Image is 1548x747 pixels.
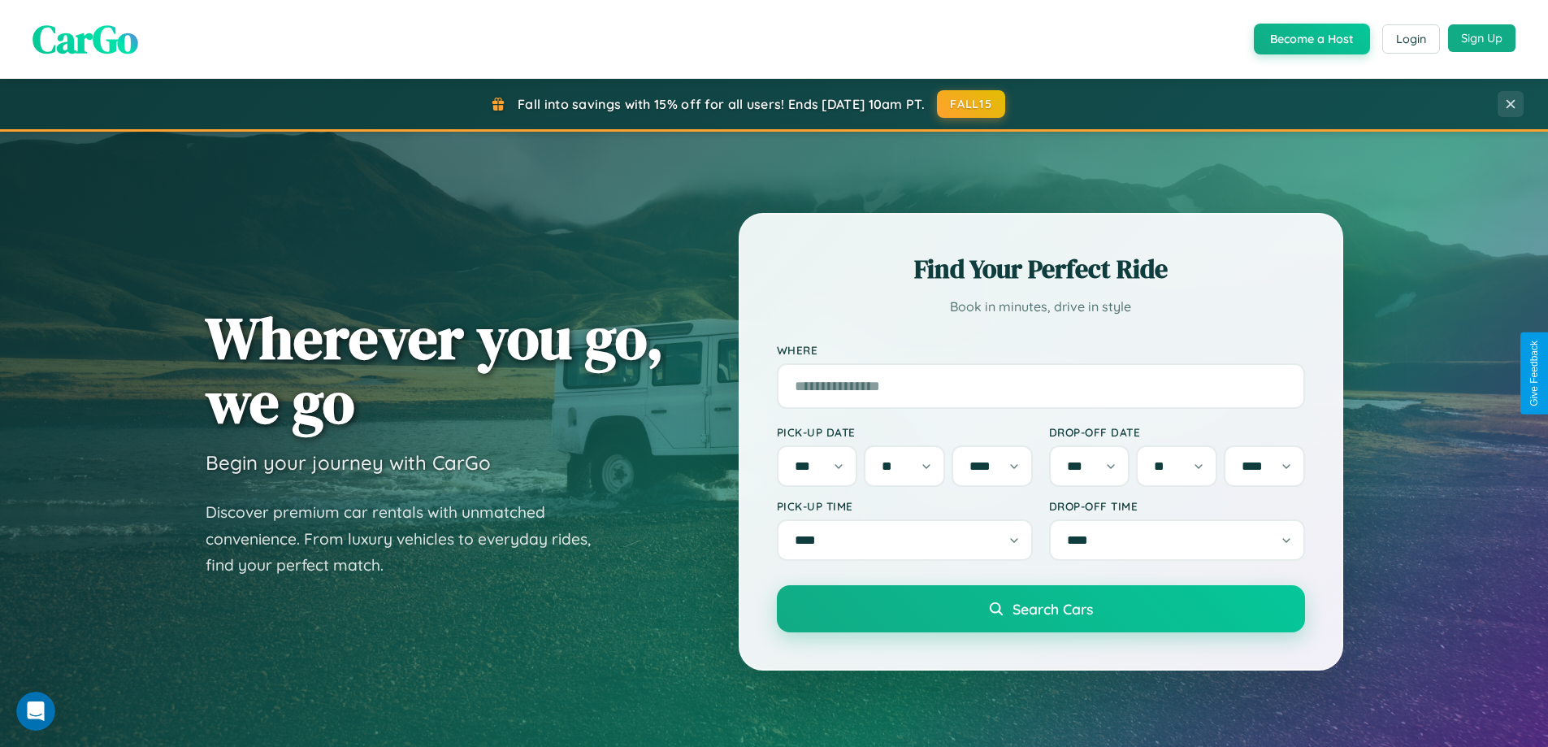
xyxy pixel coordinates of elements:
button: Become a Host [1254,24,1370,54]
span: Search Cars [1012,600,1093,618]
label: Drop-off Date [1049,425,1305,439]
label: Drop-off Time [1049,499,1305,513]
button: FALL15 [937,90,1005,118]
button: Sign Up [1448,24,1515,52]
label: Pick-up Date [777,425,1033,439]
span: Fall into savings with 15% off for all users! Ends [DATE] 10am PT. [518,96,925,112]
button: Login [1382,24,1440,54]
div: Give Feedback [1528,341,1540,406]
p: Book in minutes, drive in style [777,295,1305,319]
h3: Begin your journey with CarGo [206,450,491,475]
h2: Find Your Perfect Ride [777,251,1305,287]
iframe: Intercom live chat [16,692,55,731]
label: Where [777,343,1305,357]
button: Search Cars [777,585,1305,632]
p: Discover premium car rentals with unmatched convenience. From luxury vehicles to everyday rides, ... [206,499,612,579]
h1: Wherever you go, we go [206,306,664,434]
label: Pick-up Time [777,499,1033,513]
span: CarGo [33,12,138,66]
